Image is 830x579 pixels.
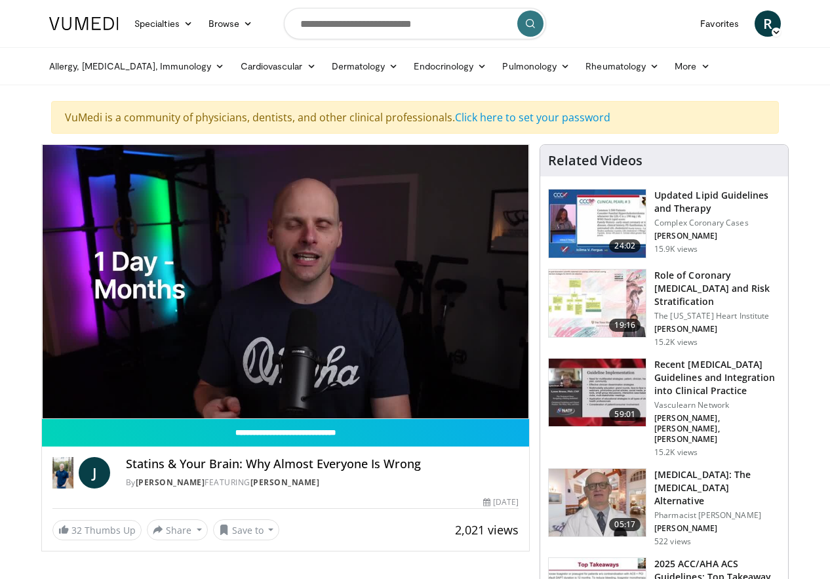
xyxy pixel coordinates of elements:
[654,413,780,445] p: [PERSON_NAME], [PERSON_NAME], [PERSON_NAME]
[755,10,781,37] a: R
[213,519,280,540] button: Save to
[654,189,780,215] h3: Updated Lipid Guidelines and Therapy
[654,400,780,410] p: Vasculearn Network
[654,218,780,228] p: Complex Coronary Cases
[548,189,780,258] a: 24:02 Updated Lipid Guidelines and Therapy Complex Coronary Cases [PERSON_NAME] 15.9K views
[483,496,519,508] div: [DATE]
[455,110,610,125] a: Click here to set your password
[201,10,261,37] a: Browse
[71,524,82,536] span: 32
[127,10,201,37] a: Specialties
[549,270,646,338] img: 1efa8c99-7b8a-4ab5-a569-1c219ae7bd2c.150x105_q85_crop-smart_upscale.jpg
[654,447,698,458] p: 15.2K views
[52,520,142,540] a: 32 Thumbs Up
[654,536,691,547] p: 522 views
[654,269,780,308] h3: Role of Coronary [MEDICAL_DATA] and Risk Stratification
[126,477,519,489] div: By FEATURING
[233,53,324,79] a: Cardiovascular
[324,53,406,79] a: Dermatology
[548,269,780,348] a: 19:16 Role of Coronary [MEDICAL_DATA] and Risk Stratification The [US_STATE] Heart Institute [PER...
[654,358,780,397] h3: Recent [MEDICAL_DATA] Guidelines and Integration into Clinical Practice
[51,101,779,134] div: VuMedi is a community of physicians, dentists, and other clinical professionals.
[250,477,320,488] a: [PERSON_NAME]
[52,457,73,489] img: Dr. Jordan Rennicke
[136,477,205,488] a: [PERSON_NAME]
[654,523,780,534] p: [PERSON_NAME]
[654,231,780,241] p: [PERSON_NAME]
[667,53,717,79] a: More
[549,359,646,427] img: 87825f19-cf4c-4b91-bba1-ce218758c6bb.150x105_q85_crop-smart_upscale.jpg
[578,53,667,79] a: Rheumatology
[654,510,780,521] p: Pharmacist [PERSON_NAME]
[41,53,233,79] a: Allergy, [MEDICAL_DATA], Immunology
[654,337,698,348] p: 15.2K views
[548,468,780,547] a: 05:17 [MEDICAL_DATA]: The [MEDICAL_DATA] Alternative Pharmacist [PERSON_NAME] [PERSON_NAME] 522 v...
[609,408,641,421] span: 59:01
[654,244,698,254] p: 15.9K views
[549,469,646,537] img: ce9609b9-a9bf-4b08-84dd-8eeb8ab29fc6.150x105_q85_crop-smart_upscale.jpg
[609,518,641,531] span: 05:17
[654,468,780,508] h3: [MEDICAL_DATA]: The [MEDICAL_DATA] Alternative
[147,519,208,540] button: Share
[548,358,780,458] a: 59:01 Recent [MEDICAL_DATA] Guidelines and Integration into Clinical Practice Vasculearn Network ...
[42,145,529,419] video-js: Video Player
[79,457,110,489] a: J
[406,53,494,79] a: Endocrinology
[455,522,519,538] span: 2,021 views
[49,17,119,30] img: VuMedi Logo
[126,457,519,471] h4: Statins & Your Brain: Why Almost Everyone Is Wrong
[494,53,578,79] a: Pulmonology
[609,319,641,332] span: 19:16
[654,311,780,321] p: The [US_STATE] Heart Institute
[609,239,641,252] span: 24:02
[549,190,646,258] img: 77f671eb-9394-4acc-bc78-a9f077f94e00.150x105_q85_crop-smart_upscale.jpg
[654,324,780,334] p: [PERSON_NAME]
[284,8,546,39] input: Search topics, interventions
[548,153,642,169] h4: Related Videos
[692,10,747,37] a: Favorites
